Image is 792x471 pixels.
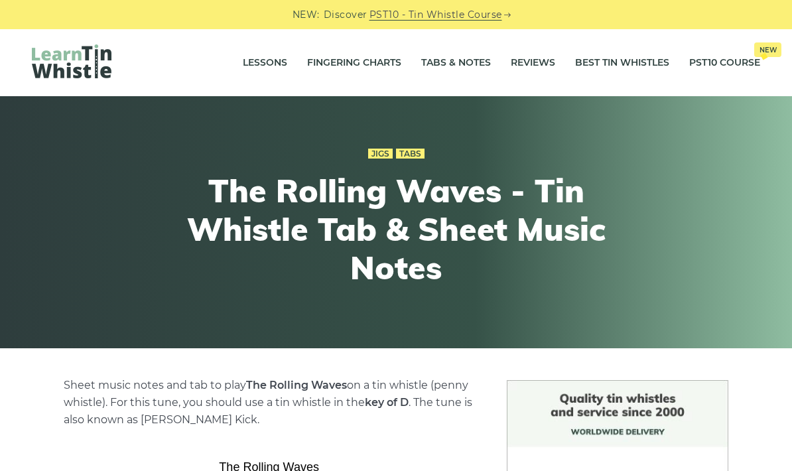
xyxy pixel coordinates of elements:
a: Fingering Charts [307,46,401,80]
a: Jigs [368,149,393,159]
a: Best Tin Whistles [575,46,669,80]
a: Tabs [396,149,425,159]
strong: key of D [365,396,409,409]
a: Lessons [243,46,287,80]
h1: The Rolling Waves - Tin Whistle Tab & Sheet Music Notes [152,172,640,287]
strong: The Rolling Waves [246,379,347,391]
a: Tabs & Notes [421,46,491,80]
p: Sheet music notes and tab to play on a tin whistle (penny whistle). For this tune, you should use... [64,377,476,429]
a: Reviews [511,46,555,80]
a: PST10 CourseNew [689,46,760,80]
span: New [754,42,781,57]
img: LearnTinWhistle.com [32,44,111,78]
